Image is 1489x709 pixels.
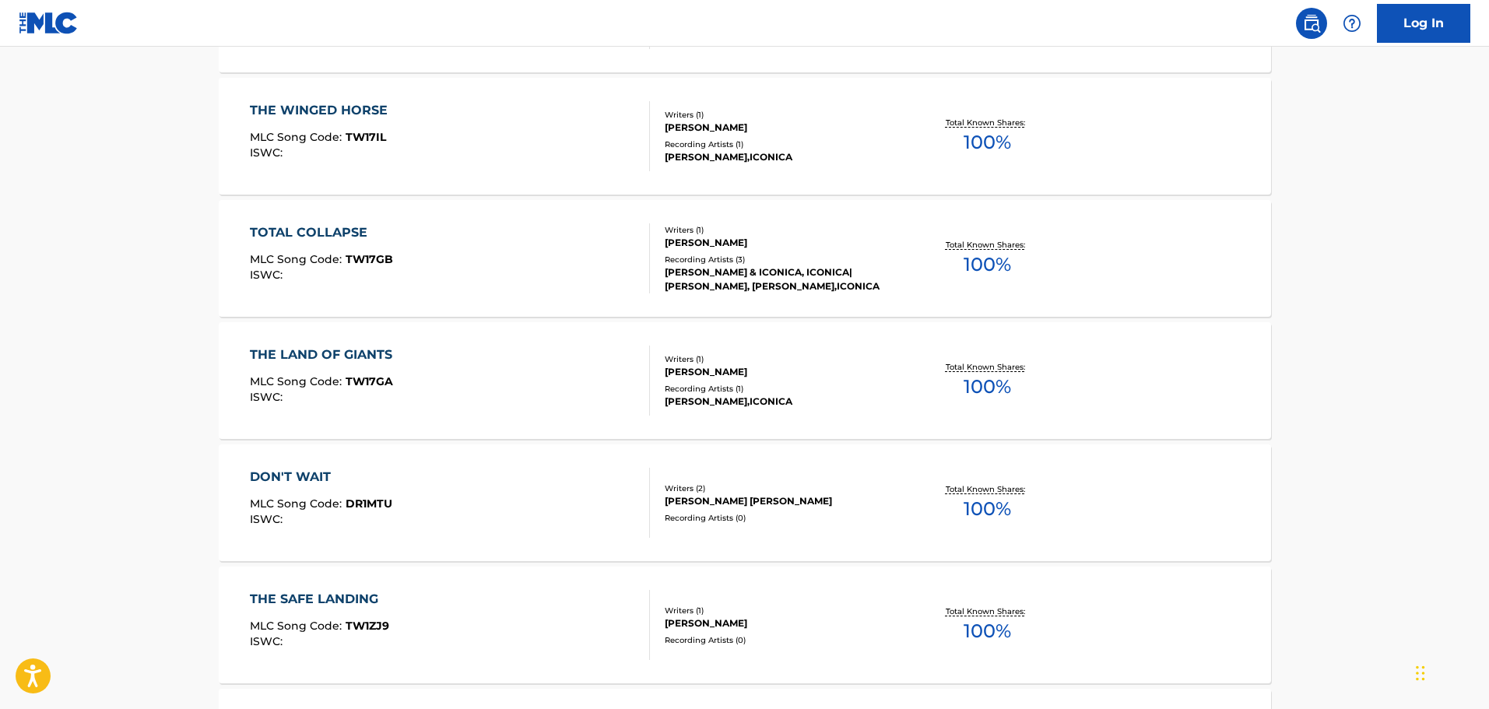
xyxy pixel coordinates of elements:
img: search [1302,14,1321,33]
div: Writers ( 2 ) [665,483,900,494]
p: Total Known Shares: [946,361,1029,373]
span: MLC Song Code : [250,374,346,388]
img: help [1343,14,1361,33]
p: Total Known Shares: [946,483,1029,495]
div: [PERSON_NAME],ICONICA [665,150,900,164]
span: 100 % [964,373,1011,401]
div: Help [1336,8,1368,39]
div: Recording Artists ( 1 ) [665,383,900,395]
div: Writers ( 1 ) [665,605,900,616]
iframe: Chat Widget [1411,634,1489,709]
span: MLC Song Code : [250,497,346,511]
span: ISWC : [250,634,286,648]
p: Total Known Shares: [946,117,1029,128]
span: ISWC : [250,268,286,282]
div: [PERSON_NAME] & ICONICA, ICONICA|[PERSON_NAME], [PERSON_NAME],ICONICA [665,265,900,293]
span: ISWC : [250,390,286,404]
span: MLC Song Code : [250,130,346,144]
p: Total Known Shares: [946,605,1029,617]
div: [PERSON_NAME] [665,121,900,135]
span: 100 % [964,617,1011,645]
div: THE SAFE LANDING [250,590,389,609]
span: TW17GA [346,374,393,388]
div: [PERSON_NAME] [665,365,900,379]
div: Recording Artists ( 0 ) [665,634,900,646]
div: Writers ( 1 ) [665,353,900,365]
div: Writers ( 1 ) [665,109,900,121]
a: DON'T WAITMLC Song Code:DR1MTUISWC:Writers (2)[PERSON_NAME] [PERSON_NAME]Recording Artists (0)Tot... [219,444,1271,561]
div: Writers ( 1 ) [665,224,900,236]
span: ISWC : [250,146,286,160]
p: Total Known Shares: [946,239,1029,251]
div: TOTAL COLLAPSE [250,223,393,242]
span: TW17IL [346,130,386,144]
span: DR1MTU [346,497,392,511]
div: THE WINGED HORSE [250,101,395,120]
a: THE WINGED HORSEMLC Song Code:TW17ILISWC:Writers (1)[PERSON_NAME]Recording Artists (1)[PERSON_NAM... [219,78,1271,195]
div: DON'T WAIT [250,468,392,486]
span: MLC Song Code : [250,619,346,633]
div: Drag [1416,650,1425,697]
span: 100 % [964,495,1011,523]
div: Recording Artists ( 3 ) [665,254,900,265]
div: Recording Artists ( 0 ) [665,512,900,524]
div: THE LAND OF GIANTS [250,346,400,364]
a: THE SAFE LANDINGMLC Song Code:TW1ZJ9ISWC:Writers (1)[PERSON_NAME]Recording Artists (0)Total Known... [219,567,1271,683]
span: MLC Song Code : [250,252,346,266]
div: Recording Artists ( 1 ) [665,139,900,150]
div: [PERSON_NAME],ICONICA [665,395,900,409]
span: 100 % [964,251,1011,279]
span: TW17GB [346,252,393,266]
a: Log In [1377,4,1470,43]
a: TOTAL COLLAPSEMLC Song Code:TW17GBISWC:Writers (1)[PERSON_NAME]Recording Artists (3)[PERSON_NAME]... [219,200,1271,317]
a: THE LAND OF GIANTSMLC Song Code:TW17GAISWC:Writers (1)[PERSON_NAME]Recording Artists (1)[PERSON_N... [219,322,1271,439]
span: 100 % [964,128,1011,156]
div: [PERSON_NAME] [665,616,900,630]
div: [PERSON_NAME] [PERSON_NAME] [665,494,900,508]
img: MLC Logo [19,12,79,34]
span: ISWC : [250,512,286,526]
span: TW1ZJ9 [346,619,389,633]
a: Public Search [1296,8,1327,39]
div: [PERSON_NAME] [665,236,900,250]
